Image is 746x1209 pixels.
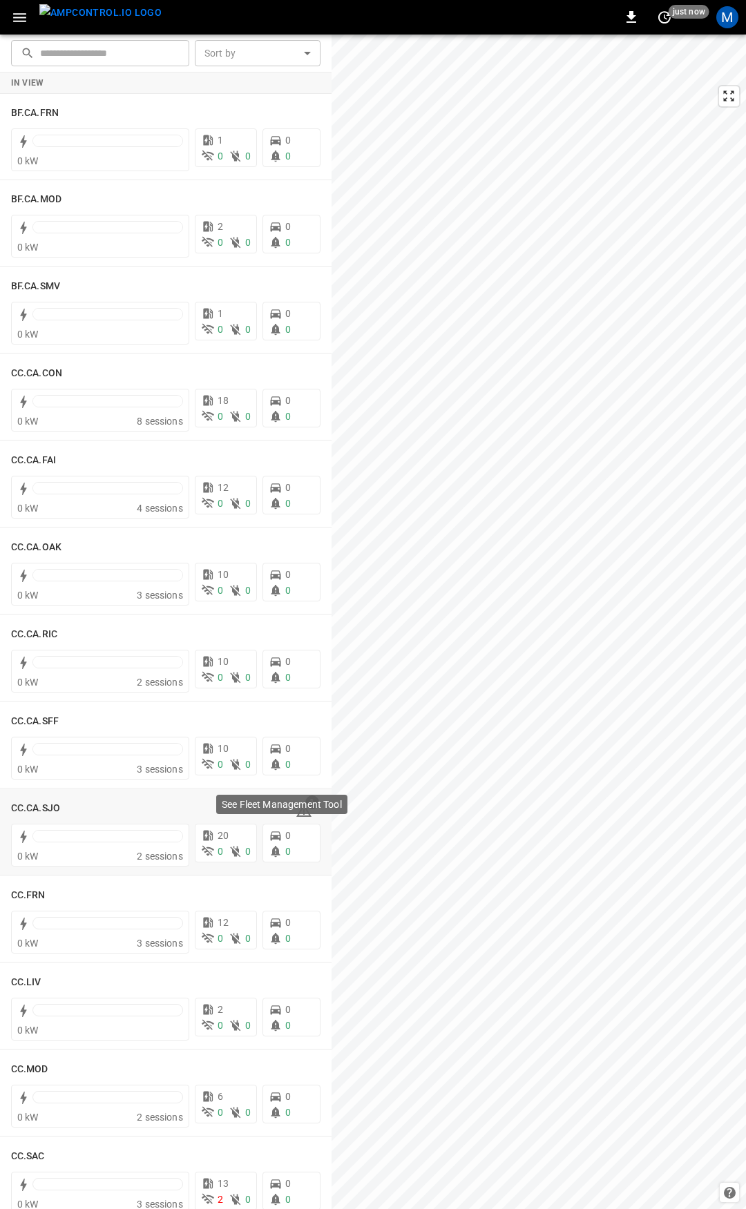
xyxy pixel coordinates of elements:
span: 0 [245,846,251,857]
span: 0 [218,933,223,944]
span: 4 sessions [137,503,183,514]
span: 0 [285,308,291,319]
p: See Fleet Management Tool [222,797,342,811]
span: 0 kW [17,851,39,862]
span: 0 kW [17,1025,39,1036]
span: 0 [285,1091,291,1102]
span: 0 [245,933,251,944]
span: 13 [218,1178,229,1189]
span: 3 sessions [137,764,183,775]
span: 0 [285,933,291,944]
span: 0 [285,151,291,162]
h6: BF.CA.SMV [11,279,60,294]
span: 2 [218,1004,223,1015]
span: 2 sessions [137,1112,183,1123]
span: 0 [285,1020,291,1031]
span: 10 [218,569,229,580]
span: 0 [245,237,251,248]
span: 0 [285,830,291,841]
span: 0 [218,1107,223,1118]
span: 0 [218,846,223,857]
span: 0 [245,1194,251,1205]
span: 0 [285,1194,291,1205]
h6: CC.CA.FAI [11,453,56,468]
h6: CC.CA.SJO [11,801,60,816]
span: 2 sessions [137,851,183,862]
canvas: Map [332,35,746,1209]
span: 2 [218,1194,223,1205]
span: 0 kW [17,938,39,949]
span: just now [669,5,709,19]
img: ampcontrol.io logo [39,4,162,21]
span: 0 [218,759,223,770]
span: 12 [218,917,229,928]
h6: CC.MOD [11,1062,48,1077]
h6: CC.CA.SFF [11,714,59,729]
span: 0 [245,151,251,162]
span: 0 [285,672,291,683]
span: 1 [218,308,223,319]
span: 0 [218,237,223,248]
span: 0 [245,498,251,509]
span: 0 [218,151,223,162]
span: 0 [218,1020,223,1031]
span: 12 [218,482,229,493]
span: 0 [245,759,251,770]
span: 18 [218,395,229,406]
span: 0 [285,237,291,248]
h6: CC.CA.RIC [11,627,57,642]
span: 0 [285,395,291,406]
h6: BF.CA.MOD [11,192,61,207]
span: 0 [245,672,251,683]
h6: BF.CA.FRN [11,106,59,121]
span: 0 [285,759,291,770]
div: profile-icon [716,6,738,28]
span: 8 sessions [137,416,183,427]
span: 0 [285,917,291,928]
span: 3 sessions [137,938,183,949]
span: 0 kW [17,1112,39,1123]
h6: CC.FRN [11,888,46,903]
span: 0 kW [17,329,39,340]
span: 0 [218,585,223,596]
span: 0 [245,1020,251,1031]
span: 6 [218,1091,223,1102]
h6: CC.CA.CON [11,366,62,381]
span: 0 kW [17,677,39,688]
span: 0 [218,498,223,509]
span: 0 kW [17,590,39,601]
h6: CC.SAC [11,1149,45,1164]
span: 0 [285,482,291,493]
span: 0 kW [17,155,39,166]
span: 0 [285,1107,291,1118]
span: 0 [285,221,291,232]
span: 0 [245,324,251,335]
span: 0 [285,743,291,754]
span: 0 kW [17,242,39,253]
span: 10 [218,656,229,667]
span: 0 [285,411,291,422]
span: 0 [245,411,251,422]
span: 0 [245,585,251,596]
span: 0 [285,324,291,335]
span: 0 [285,569,291,580]
button: set refresh interval [653,6,676,28]
span: 2 sessions [137,677,183,688]
span: 0 [218,672,223,683]
span: 0 [218,324,223,335]
span: 0 [285,585,291,596]
span: 0 [285,498,291,509]
h6: CC.CA.OAK [11,540,61,555]
span: 1 [218,135,223,146]
span: 2 [218,221,223,232]
span: 0 kW [17,503,39,514]
span: 0 [285,656,291,667]
span: 20 [218,830,229,841]
span: 0 [285,1004,291,1015]
span: 0 [285,1178,291,1189]
span: 10 [218,743,229,754]
h6: CC.LIV [11,975,41,990]
span: 0 kW [17,416,39,427]
span: 0 [218,411,223,422]
span: 3 sessions [137,590,183,601]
